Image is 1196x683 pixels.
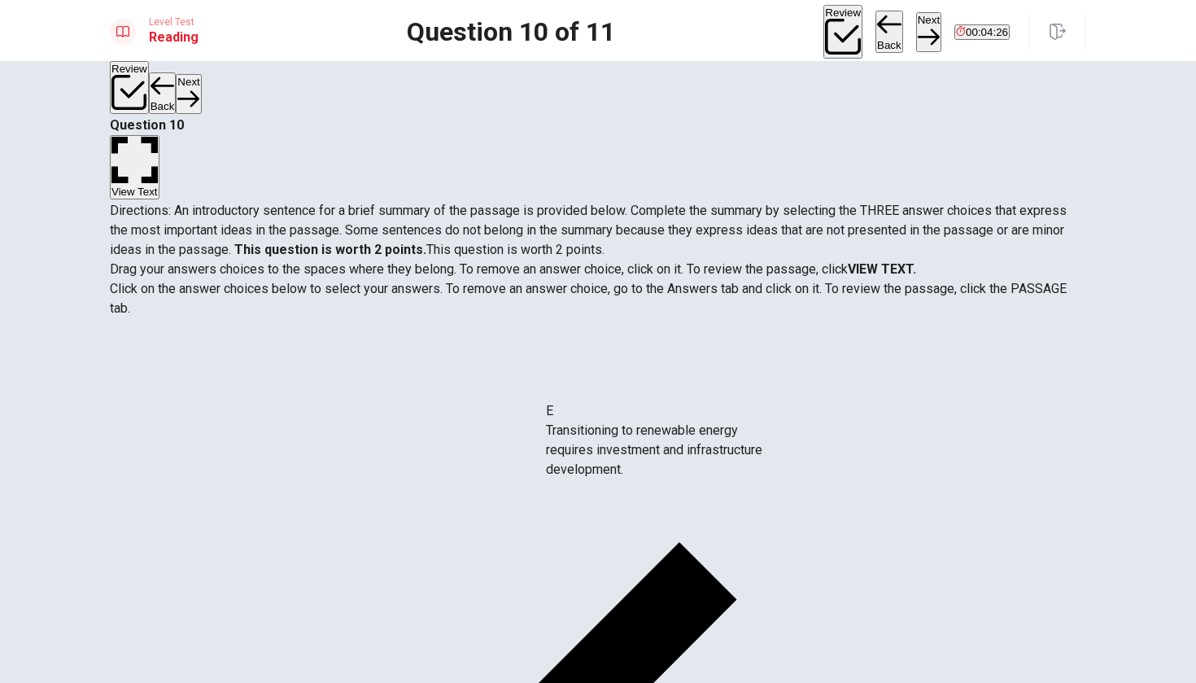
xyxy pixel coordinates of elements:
button: Back [875,11,903,53]
span: Level Test [149,16,199,28]
button: 00:04:26 [954,24,1010,40]
button: Back [149,72,177,115]
button: Review [110,61,149,115]
span: 00:04:26 [966,26,1008,38]
span: Directions: An introductory sentence for a brief summary of the passage is provided below. Comple... [110,203,1067,257]
span: This question is worth 2 points. [426,242,605,257]
button: Review [823,5,862,59]
button: View Text [110,135,159,199]
strong: This question is worth 2 points. [231,242,426,257]
button: Next [176,74,201,114]
button: Next [916,12,941,52]
h4: Question 10 [110,116,1086,135]
strong: VIEW TEXT. [848,261,916,277]
h1: Reading [149,28,199,47]
h1: Question 10 of 11 [407,22,615,42]
p: Drag your answers choices to the spaces where they belong. To remove an answer choice, click on i... [110,260,1086,279]
p: Click on the answer choices below to select your answers. To remove an answer choice, go to the A... [110,279,1086,318]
